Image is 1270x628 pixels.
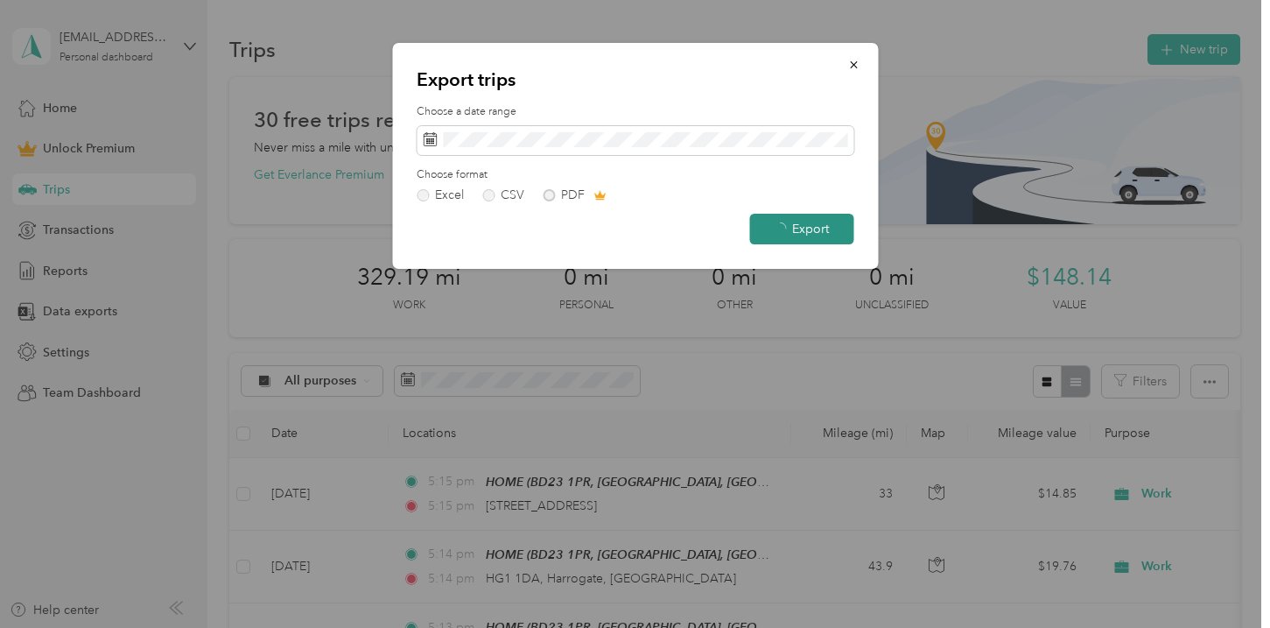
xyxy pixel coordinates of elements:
iframe: Everlance-gr Chat Button Frame [1172,530,1270,628]
button: Export [749,214,853,244]
label: Choose format [417,167,853,183]
p: Export trips [417,67,853,92]
div: CSV [501,189,524,201]
label: Choose a date range [417,104,853,120]
div: Excel [435,189,464,201]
